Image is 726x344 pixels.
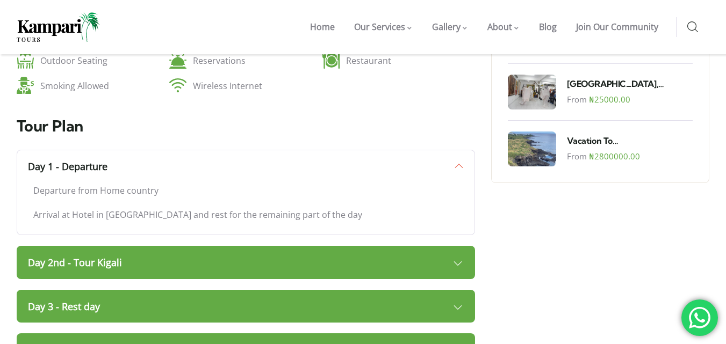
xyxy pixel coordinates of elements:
[33,183,459,199] p: Departure from Home country
[508,131,556,166] img: Vacation To Mauritius 2024 - 2025
[681,299,718,336] div: 'Chat
[589,151,640,162] span: 2800000.00
[17,150,476,183] a: Day 1 - Departure
[589,94,630,105] span: 25000.00
[567,78,693,90] a: [GEOGRAPHIC_DATA], [GEOGRAPHIC_DATA] City Tour- Any 3 days of your choice
[539,21,557,33] span: Blog
[508,75,556,109] img: Lagos, Nigeria City Tour- Any 3 days of your choice
[169,47,322,69] div: Reservations
[589,151,594,162] span: ₦
[576,21,658,33] span: Join Our Community
[17,72,170,94] div: Smoking Allowed
[487,21,512,33] span: About
[169,72,322,94] div: Wireless Internet
[354,21,405,33] span: Our Services
[17,290,476,323] a: Day 3 - Rest day
[567,135,693,147] a: Vacation To [GEOGRAPHIC_DATA] [DATE] - [DATE]
[589,94,594,105] span: ₦
[567,92,587,106] label: From
[17,246,476,279] a: Day 2nd - Tour Kigali
[432,21,461,33] span: Gallery
[33,207,459,223] p: Arrival at Hotel in [GEOGRAPHIC_DATA] and rest for the remaining part of the day
[17,12,100,42] img: Home
[322,47,476,69] div: Restaurant
[17,47,170,69] div: Outdoor Seating
[567,149,587,163] label: From
[17,119,476,134] h2: Tour Plan
[310,21,335,33] span: Home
